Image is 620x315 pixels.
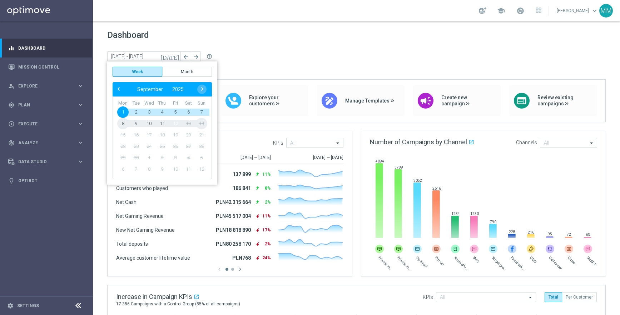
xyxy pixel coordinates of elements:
[183,118,194,129] span: 13
[196,152,207,164] span: 5
[18,122,77,126] span: Execute
[157,106,168,118] span: 4
[8,178,84,184] button: lightbulb Optibot
[197,85,207,94] button: ›
[196,141,207,152] span: 28
[170,106,181,118] span: 5
[117,118,129,129] span: 8
[18,141,77,145] span: Analyze
[133,85,168,94] button: September
[157,152,168,164] span: 2
[8,140,84,146] button: track_changes Analyze keyboard_arrow_right
[156,100,169,106] th: weekday
[556,5,599,16] a: [PERSON_NAME]keyboard_arrow_down
[8,102,15,108] i: gps_fixed
[8,83,15,89] i: person_search
[130,100,143,106] th: weekday
[182,100,195,106] th: weekday
[114,84,123,94] span: ‹
[18,103,77,107] span: Plan
[8,45,84,51] button: equalizer Dashboard
[599,4,613,17] div: MM
[8,45,15,51] i: equalizer
[183,129,194,141] span: 20
[196,164,207,175] span: 12
[116,100,130,106] th: weekday
[183,141,194,152] span: 27
[8,102,84,108] button: gps_fixed Plan keyboard_arrow_right
[497,7,505,15] span: school
[8,83,84,89] button: person_search Explore keyboard_arrow_right
[8,64,84,70] button: Mission Control
[107,61,217,185] bs-daterangepicker-container: calendar
[18,57,84,76] a: Mission Control
[157,129,168,141] span: 18
[143,141,155,152] span: 24
[168,85,188,94] button: 2025
[8,140,15,146] i: track_changes
[18,160,77,164] span: Data Studio
[17,304,39,308] a: Settings
[169,100,182,106] th: weekday
[183,164,194,175] span: 11
[8,140,77,146] div: Analyze
[157,141,168,152] span: 25
[77,120,84,127] i: keyboard_arrow_right
[117,129,129,141] span: 15
[117,164,129,175] span: 6
[130,118,142,129] span: 9
[183,106,194,118] span: 6
[143,164,155,175] span: 8
[183,152,194,164] span: 4
[8,171,84,190] div: Optibot
[8,177,15,184] i: lightbulb
[8,121,84,127] button: play_circle_outline Execute keyboard_arrow_right
[18,39,84,57] a: Dashboard
[157,164,168,175] span: 9
[8,121,15,127] i: play_circle_outline
[591,7,599,15] span: keyboard_arrow_down
[113,67,162,77] button: Week
[143,106,155,118] span: 3
[196,106,207,118] span: 7
[170,118,181,129] span: 12
[170,152,181,164] span: 3
[8,39,84,57] div: Dashboard
[162,67,212,77] button: Month
[18,84,77,88] span: Explore
[77,82,84,89] i: keyboard_arrow_right
[198,84,207,94] span: ›
[172,86,184,92] span: 2025
[130,129,142,141] span: 16
[157,118,168,129] span: 11
[143,152,155,164] span: 1
[130,152,142,164] span: 30
[143,100,156,106] th: weekday
[7,302,14,309] i: settings
[195,100,208,106] th: weekday
[77,139,84,146] i: keyboard_arrow_right
[143,118,155,129] span: 10
[170,164,181,175] span: 10
[77,158,84,165] i: keyboard_arrow_right
[170,141,181,152] span: 26
[130,164,142,175] span: 7
[114,85,207,94] bs-datepicker-navigation-view: ​ ​ ​
[8,159,84,165] button: Data Studio keyboard_arrow_right
[130,141,142,152] span: 23
[196,129,207,141] span: 21
[196,118,207,129] span: 14
[8,83,77,89] div: Explore
[143,129,155,141] span: 17
[114,85,124,94] button: ‹
[8,102,77,108] div: Plan
[77,101,84,108] i: keyboard_arrow_right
